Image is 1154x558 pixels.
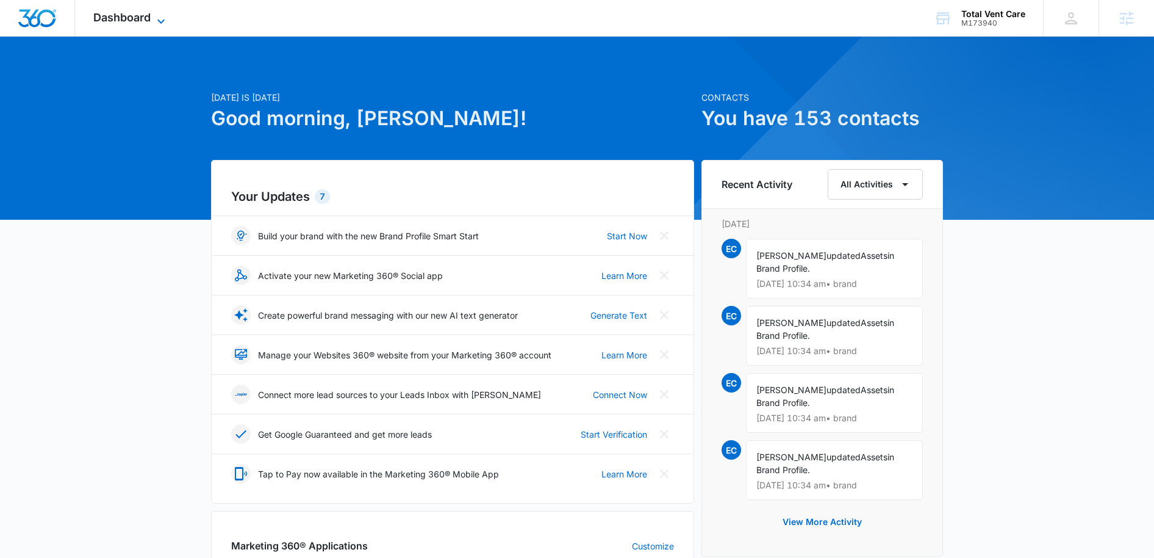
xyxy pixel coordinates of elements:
h2: Marketing 360® Applications [231,538,368,553]
a: Generate Text [590,309,647,322]
div: account id [961,19,1025,27]
a: Start Now [607,230,647,242]
span: [PERSON_NAME] [756,250,826,261]
h1: Good morning, [PERSON_NAME]! [211,104,694,133]
span: Assets [861,385,887,395]
button: All Activities [828,169,923,200]
button: Close [654,305,674,325]
button: Close [654,266,674,285]
a: Start Verification [581,428,647,441]
span: updated [826,250,861,261]
span: [PERSON_NAME] [756,452,826,462]
p: Tap to Pay now available in the Marketing 360® Mobile App [258,468,499,480]
span: Assets [861,452,887,462]
span: EC [722,306,741,325]
p: [DATE] 10:34 am • brand [756,481,912,490]
span: Assets [861,317,887,328]
span: updated [826,317,861,328]
p: [DATE] is [DATE] [211,91,694,104]
p: Contacts [701,91,943,104]
p: Build your brand with the new Brand Profile Smart Start [258,230,479,242]
h6: Recent Activity [722,177,792,192]
button: Close [654,424,674,444]
a: Learn More [601,349,647,361]
button: Close [654,464,674,484]
span: updated [826,385,861,395]
p: Create powerful brand messaging with our new AI text generator [258,309,518,322]
span: EC [722,440,741,460]
button: View More Activity [770,507,874,537]
a: Learn More [601,269,647,282]
p: Activate your new Marketing 360® Social app [258,269,443,282]
p: [DATE] 10:34 am • brand [756,280,912,288]
button: Close [654,345,674,364]
p: [DATE] [722,217,923,230]
span: updated [826,452,861,462]
p: [DATE] 10:34 am • brand [756,414,912,422]
div: account name [961,9,1025,19]
span: EC [722,373,741,393]
p: Connect more lead sources to your Leads Inbox with [PERSON_NAME] [258,388,541,401]
span: [PERSON_NAME] [756,317,826,328]
p: Get Google Guaranteed and get more leads [258,428,432,441]
p: Manage your Websites 360® website from your Marketing 360® account [258,349,551,361]
span: EC [722,239,741,258]
a: Learn More [601,468,647,480]
p: [DATE] 10:34 am • brand [756,347,912,355]
div: 7 [315,189,330,204]
a: Connect Now [593,388,647,401]
button: Close [654,385,674,404]
h1: You have 153 contacts [701,104,943,133]
button: Close [654,226,674,245]
span: [PERSON_NAME] [756,385,826,395]
span: Assets [861,250,887,261]
a: Customize [632,540,674,553]
span: Dashboard [93,11,151,24]
h2: Your Updates [231,187,674,206]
